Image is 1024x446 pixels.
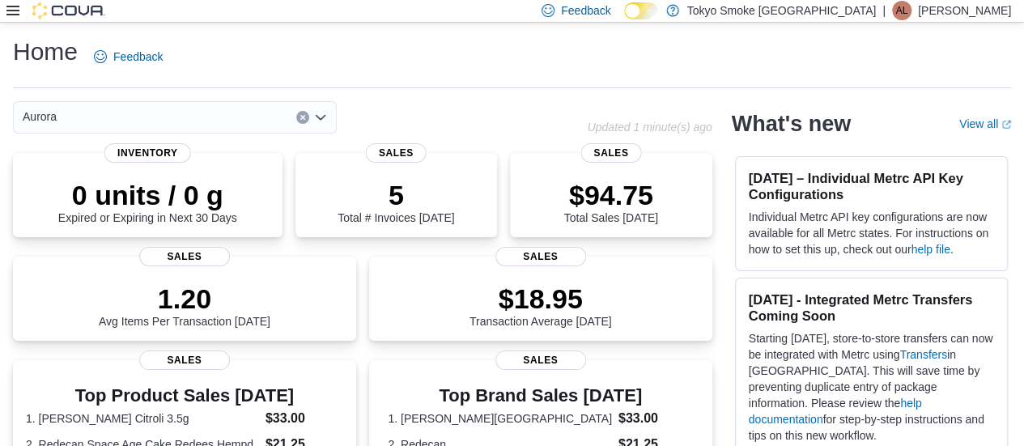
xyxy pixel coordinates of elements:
[104,143,191,163] span: Inventory
[587,121,712,134] p: Updated 1 minute(s) ago
[139,350,230,370] span: Sales
[87,40,169,73] a: Feedback
[338,179,454,211] p: 5
[911,243,950,256] a: help file
[58,179,237,211] p: 0 units / 0 g
[26,386,343,406] h3: Top Product Sales [DATE]
[892,1,911,20] div: Amy-Lauren Wolbert
[314,111,327,124] button: Open list of options
[618,409,693,428] dd: $33.00
[388,386,693,406] h3: Top Brand Sales [DATE]
[564,179,658,224] div: Total Sales [DATE]
[564,179,658,211] p: $94.75
[749,291,994,324] h3: [DATE] - Integrated Metrc Transfers Coming Soon
[13,36,78,68] h1: Home
[749,170,994,202] h3: [DATE] – Individual Metrc API Key Configurations
[470,282,612,315] p: $18.95
[139,247,230,266] span: Sales
[266,409,343,428] dd: $33.00
[113,49,163,65] span: Feedback
[26,410,259,427] dt: 1. [PERSON_NAME] Citroli 3.5g
[495,247,586,266] span: Sales
[296,111,309,124] button: Clear input
[749,397,922,426] a: help documentation
[624,19,625,20] span: Dark Mode
[899,348,947,361] a: Transfers
[470,282,612,328] div: Transaction Average [DATE]
[561,2,610,19] span: Feedback
[959,117,1011,130] a: View allExternal link
[99,282,270,315] p: 1.20
[388,410,611,427] dt: 1. [PERSON_NAME][GEOGRAPHIC_DATA]
[495,350,586,370] span: Sales
[687,1,877,20] p: Tokyo Smoke [GEOGRAPHIC_DATA]
[732,111,851,137] h2: What's new
[749,330,994,444] p: Starting [DATE], store-to-store transfers can now be integrated with Metrc using in [GEOGRAPHIC_D...
[23,107,57,126] span: Aurora
[580,143,641,163] span: Sales
[99,282,270,328] div: Avg Items Per Transaction [DATE]
[918,1,1011,20] p: [PERSON_NAME]
[896,1,908,20] span: AL
[32,2,105,19] img: Cova
[749,209,994,257] p: Individual Metrc API key configurations are now available for all Metrc states. For instructions ...
[366,143,427,163] span: Sales
[882,1,886,20] p: |
[58,179,237,224] div: Expired or Expiring in Next 30 Days
[624,2,658,19] input: Dark Mode
[338,179,454,224] div: Total # Invoices [DATE]
[1001,120,1011,130] svg: External link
